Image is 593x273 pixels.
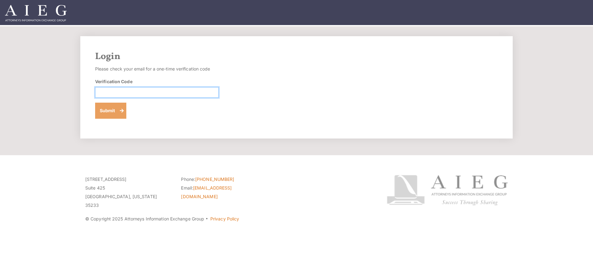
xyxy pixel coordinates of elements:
img: Attorneys Information Exchange Group logo [387,175,508,206]
li: Email: [181,184,267,201]
label: Verification Code [95,78,132,85]
p: Please check your email for a one-time verification code [95,65,219,73]
a: Privacy Policy [210,216,239,221]
h2: Login [95,51,498,62]
a: [EMAIL_ADDRESS][DOMAIN_NAME] [181,185,232,199]
img: Attorneys Information Exchange Group [5,5,67,21]
a: [PHONE_NUMBER] [195,177,234,182]
p: [STREET_ADDRESS] Suite 425 [GEOGRAPHIC_DATA], [US_STATE] 35233 [85,175,172,210]
button: Submit [95,103,126,119]
li: Phone: [181,175,267,184]
span: · [205,219,208,222]
p: © Copyright 2025 Attorneys Information Exchange Group [85,215,364,223]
